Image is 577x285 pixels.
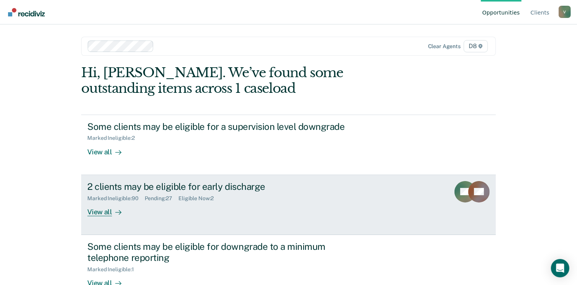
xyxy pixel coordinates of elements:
div: Marked Ineligible : 1 [87,266,140,273]
div: Hi, [PERSON_NAME]. We’ve found some outstanding items across 1 caseload [81,65,413,96]
div: Some clients may be eligible for a supervision level downgrade [87,121,356,132]
div: 2 clients may be eligible for early discharge [87,181,356,192]
span: D8 [464,40,488,52]
div: Marked Ineligible : 2 [87,135,141,141]
div: Open Intercom Messenger [551,259,569,277]
div: Clear agents [428,43,461,50]
div: Pending : 27 [145,195,179,202]
div: View all [87,201,130,216]
div: View all [87,141,130,156]
img: Recidiviz [8,8,45,16]
div: V [559,6,571,18]
button: Profile dropdown button [559,6,571,18]
a: Some clients may be eligible for a supervision level downgradeMarked Ineligible:2View all [81,115,495,175]
a: 2 clients may be eligible for early dischargeMarked Ineligible:90Pending:27Eligible Now:2View all [81,175,495,235]
div: Eligible Now : 2 [178,195,220,202]
div: Marked Ineligible : 90 [87,195,144,202]
div: Some clients may be eligible for downgrade to a minimum telephone reporting [87,241,356,263]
